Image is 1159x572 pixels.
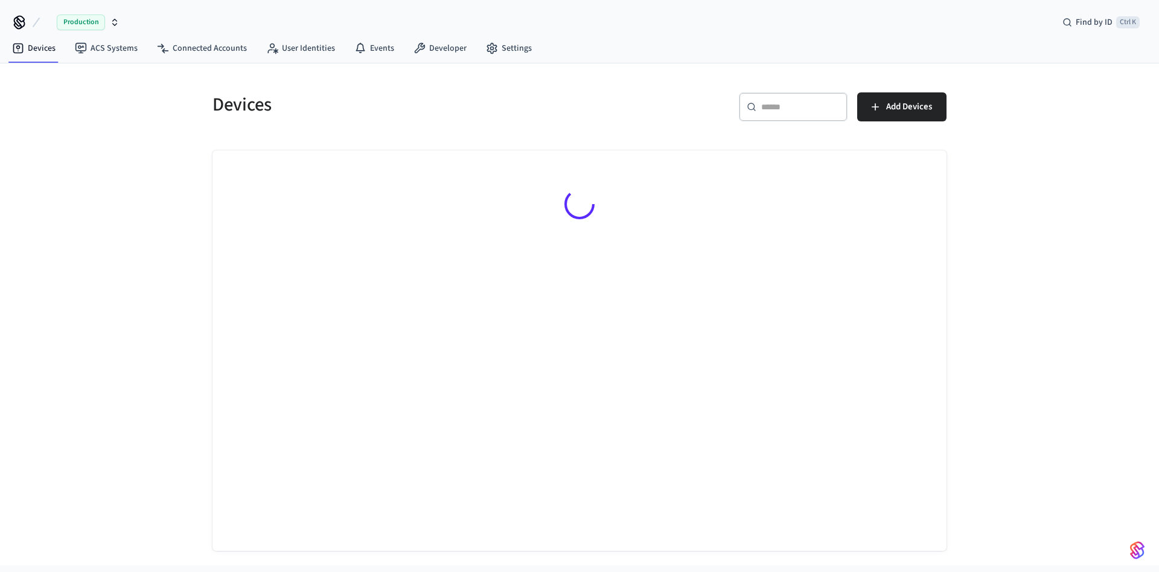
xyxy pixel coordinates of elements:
[857,92,947,121] button: Add Devices
[476,37,541,59] a: Settings
[1130,541,1145,560] img: SeamLogoGradient.69752ec5.svg
[65,37,147,59] a: ACS Systems
[2,37,65,59] a: Devices
[345,37,404,59] a: Events
[147,37,257,59] a: Connected Accounts
[1053,11,1149,33] div: Find by IDCtrl K
[257,37,345,59] a: User Identities
[404,37,476,59] a: Developer
[57,14,105,30] span: Production
[1076,16,1113,28] span: Find by ID
[212,92,572,117] h5: Devices
[1116,16,1140,28] span: Ctrl K
[886,99,932,115] span: Add Devices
